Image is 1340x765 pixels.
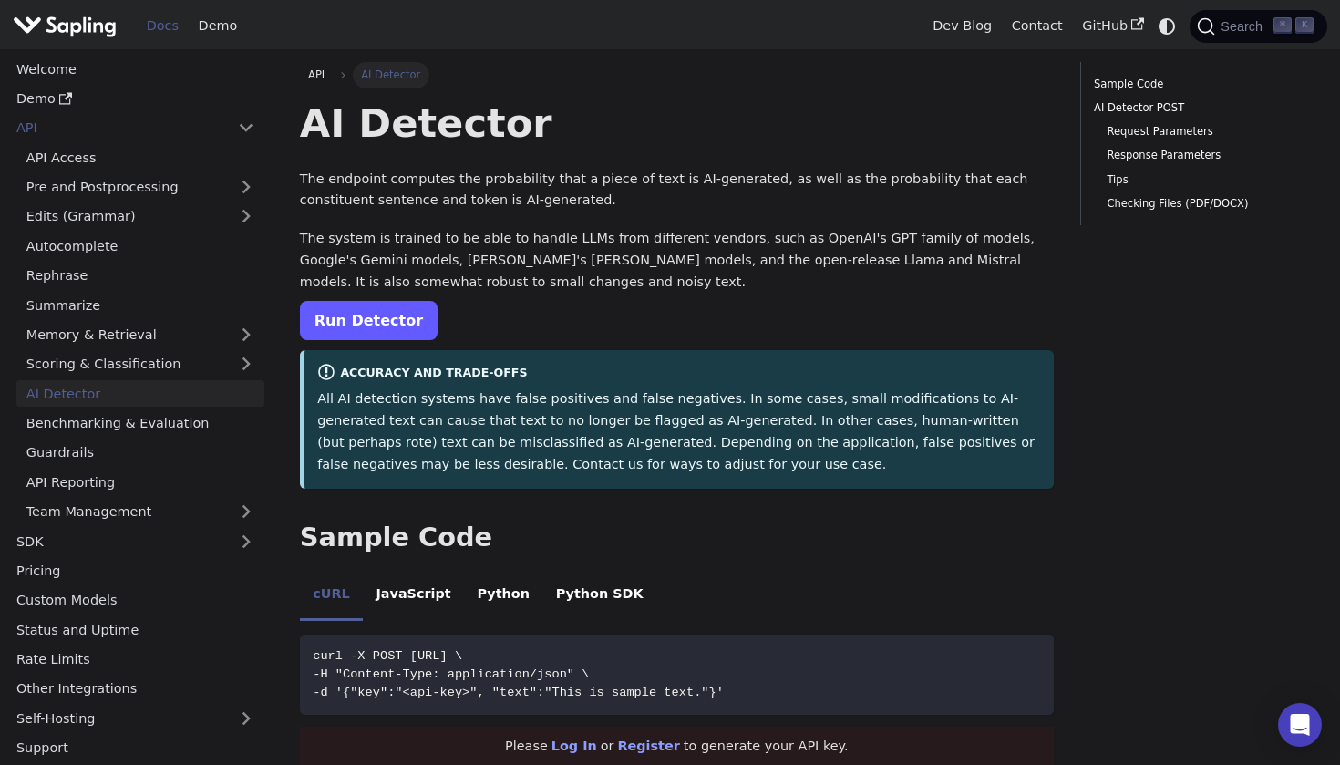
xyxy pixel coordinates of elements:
[6,735,264,761] a: Support
[300,98,1054,148] h1: AI Detector
[1273,17,1292,34] kbd: ⌘
[16,322,264,348] a: Memory & Retrieval
[1002,12,1073,40] a: Contact
[1072,12,1153,40] a: GitHub
[16,144,264,171] a: API Access
[1295,17,1314,34] kbd: K
[313,667,589,681] span: -H "Content-Type: application/json" \
[228,115,264,141] button: Collapse sidebar category 'API'
[300,301,438,340] a: Run Detector
[1107,195,1300,212] a: Checking Files (PDF/DOCX)
[1215,19,1273,34] span: Search
[300,571,363,622] li: cURL
[313,649,462,663] span: curl -X POST [URL] \
[16,469,264,495] a: API Reporting
[363,571,464,622] li: JavaScript
[6,587,264,614] a: Custom Models
[6,528,228,554] a: SDK
[6,56,264,82] a: Welcome
[16,263,264,289] a: Rephrase
[1278,703,1322,747] div: Open Intercom Messenger
[1154,13,1180,39] button: Switch between dark and light mode (currently system mode)
[228,528,264,554] button: Expand sidebar category 'SDK'
[16,351,264,377] a: Scoring & Classification
[6,86,264,112] a: Demo
[551,739,597,753] a: Log In
[13,13,123,39] a: Sapling.ai
[542,571,656,622] li: Python SDK
[1107,123,1300,140] a: Request Parameters
[1107,171,1300,189] a: Tips
[6,705,264,731] a: Self-Hosting
[1094,99,1307,117] a: AI Detector POST
[16,174,264,201] a: Pre and Postprocessing
[6,616,264,643] a: Status and Uptime
[16,292,264,318] a: Summarize
[313,686,724,699] span: -d '{"key":"<api-key>", "text":"This is sample text."}'
[16,410,264,437] a: Benchmarking & Evaluation
[300,62,1054,88] nav: Breadcrumbs
[308,68,325,81] span: API
[300,62,334,88] a: API
[6,558,264,584] a: Pricing
[189,12,247,40] a: Demo
[16,499,264,525] a: Team Management
[317,388,1040,475] p: All AI detection systems have false positives and false negatives. In some cases, small modificat...
[16,203,264,230] a: Edits (Grammar)
[300,522,1054,554] h2: Sample Code
[13,13,117,39] img: Sapling.ai
[353,62,429,88] span: AI Detector
[923,12,1001,40] a: Dev Blog
[6,646,264,673] a: Rate Limits
[16,380,264,407] a: AI Detector
[300,228,1054,293] p: The system is trained to be able to handle LLMs from different vendors, such as OpenAI's GPT fami...
[300,169,1054,212] p: The endpoint computes the probability that a piece of text is AI-generated, as well as the probab...
[6,676,264,702] a: Other Integrations
[16,233,264,259] a: Autocomplete
[464,571,542,622] li: Python
[137,12,189,40] a: Docs
[1107,147,1300,164] a: Response Parameters
[6,115,228,141] a: API
[1094,76,1307,93] a: Sample Code
[16,439,264,466] a: Guardrails
[317,363,1040,385] div: Accuracy and Trade-offs
[1190,10,1326,43] button: Search (Command+K)
[617,739,679,753] a: Register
